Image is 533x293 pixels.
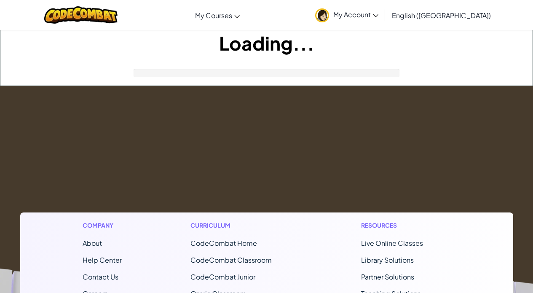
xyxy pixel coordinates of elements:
a: About [83,239,102,247]
a: Library Solutions [361,255,414,264]
h1: Resources [361,221,451,230]
a: Help Center [83,255,122,264]
a: My Courses [191,4,244,27]
img: CodeCombat logo [44,6,118,24]
a: CodeCombat Classroom [190,255,272,264]
span: My Courses [195,11,232,20]
img: avatar [315,8,329,22]
a: My Account [311,2,383,28]
h1: Company [83,221,122,230]
a: CodeCombat Junior [190,272,255,281]
h1: Curriculum [190,221,292,230]
a: Partner Solutions [361,272,414,281]
a: English ([GEOGRAPHIC_DATA]) [388,4,495,27]
span: Contact Us [83,272,118,281]
a: Live Online Classes [361,239,423,247]
span: CodeCombat Home [190,239,257,247]
h1: Loading... [0,30,533,56]
span: My Account [333,10,378,19]
span: English ([GEOGRAPHIC_DATA]) [392,11,491,20]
